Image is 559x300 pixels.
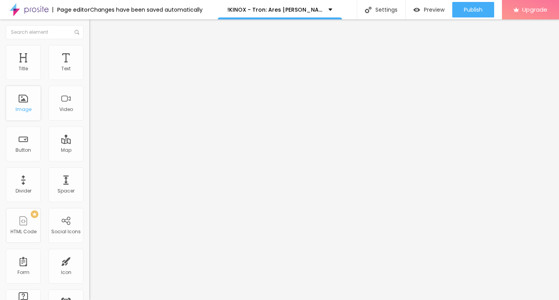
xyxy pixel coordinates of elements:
img: Icone [75,30,79,35]
div: Map [61,147,71,153]
div: Social Icons [51,229,81,234]
div: Spacer [57,188,75,194]
div: Image [16,107,31,112]
div: Video [59,107,73,112]
div: Button [16,147,31,153]
div: Divider [16,188,31,194]
button: Preview [406,2,452,17]
div: Form [17,270,30,275]
div: Page editor [52,7,90,12]
span: Upgrade [522,6,547,13]
div: HTML Code [10,229,36,234]
p: !KINOX - Tron: Ares [PERSON_NAME] Film Deutsch Stream [227,7,323,12]
div: Changes have been saved automatically [90,7,203,12]
div: Title [19,66,28,71]
button: Publish [452,2,494,17]
input: Search element [6,25,83,39]
iframe: Editor [89,19,559,300]
img: view-1.svg [413,7,420,13]
span: Publish [464,7,483,13]
img: Icone [365,7,372,13]
span: Preview [424,7,444,13]
div: Text [61,66,71,71]
div: Icon [61,270,71,275]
